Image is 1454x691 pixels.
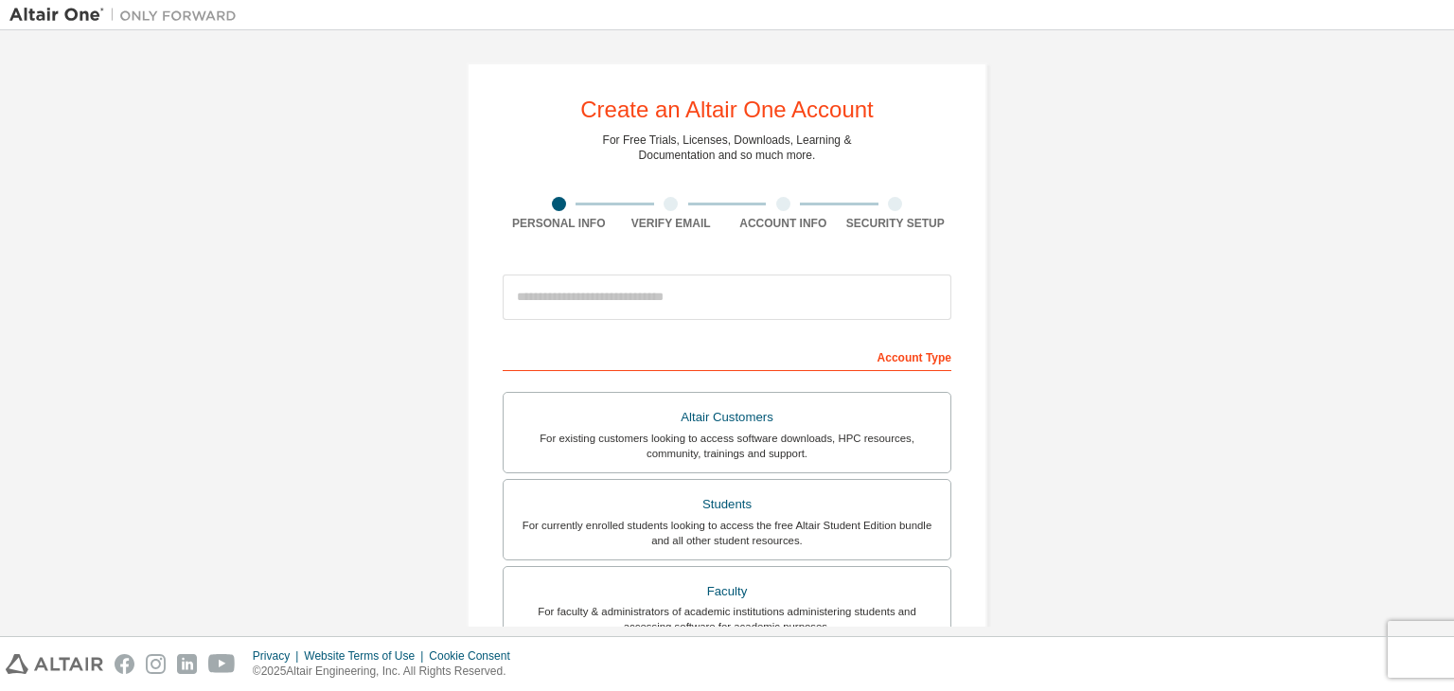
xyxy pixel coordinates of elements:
[177,654,197,674] img: linkedin.svg
[603,133,852,163] div: For Free Trials, Licenses, Downloads, Learning & Documentation and so much more.
[515,604,939,634] div: For faculty & administrators of academic institutions administering students and accessing softwa...
[515,431,939,461] div: For existing customers looking to access software downloads, HPC resources, community, trainings ...
[6,654,103,674] img: altair_logo.svg
[429,648,521,664] div: Cookie Consent
[208,654,236,674] img: youtube.svg
[515,404,939,431] div: Altair Customers
[146,654,166,674] img: instagram.svg
[503,341,951,371] div: Account Type
[253,664,522,680] p: © 2025 Altair Engineering, Inc. All Rights Reserved.
[9,6,246,25] img: Altair One
[503,216,615,231] div: Personal Info
[580,98,874,121] div: Create an Altair One Account
[515,578,939,605] div: Faculty
[515,518,939,548] div: For currently enrolled students looking to access the free Altair Student Edition bundle and all ...
[615,216,728,231] div: Verify Email
[840,216,952,231] div: Security Setup
[253,648,304,664] div: Privacy
[115,654,134,674] img: facebook.svg
[515,491,939,518] div: Students
[727,216,840,231] div: Account Info
[304,648,429,664] div: Website Terms of Use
